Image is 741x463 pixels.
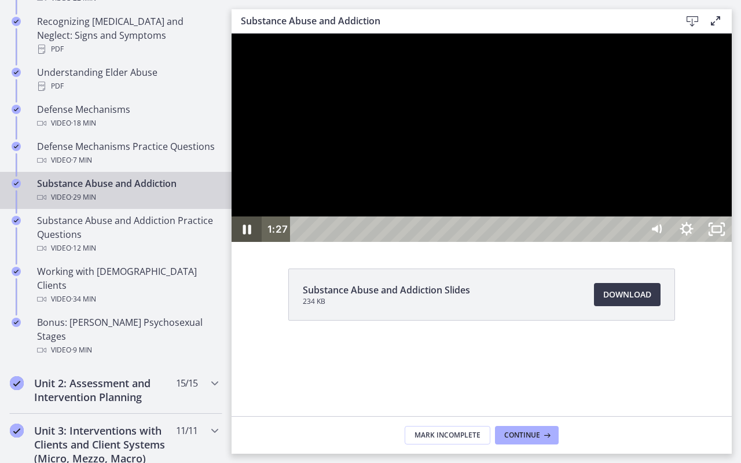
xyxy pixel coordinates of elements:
i: Completed [10,424,24,438]
span: · 18 min [71,116,96,130]
h2: Unit 2: Assessment and Intervention Planning [34,376,175,404]
span: · 29 min [71,190,96,204]
button: Mute [410,183,440,208]
button: Unfullscreen [470,183,500,208]
span: Mark Incomplete [414,431,480,440]
button: Mark Incomplete [405,426,490,444]
i: Completed [12,17,21,26]
div: Video [37,116,218,130]
div: Defense Mechanisms Practice Questions [37,139,218,167]
span: · 7 min [71,153,92,167]
span: Continue [504,431,540,440]
span: · 34 min [71,292,96,306]
div: Defense Mechanisms [37,102,218,130]
i: Completed [12,267,21,276]
i: Completed [12,142,21,151]
iframe: Video Lesson [232,34,732,242]
div: Working with [DEMOGRAPHIC_DATA] Clients [37,264,218,306]
span: 11 / 11 [176,424,197,438]
i: Completed [12,318,21,327]
div: Video [37,153,218,167]
i: Completed [12,216,21,225]
span: · 12 min [71,241,96,255]
div: PDF [37,42,218,56]
i: Completed [10,376,24,390]
div: Substance Abuse and Addiction [37,177,218,204]
h3: Substance Abuse and Addiction [241,14,662,28]
button: Show settings menu [440,183,470,208]
div: Recognizing [MEDICAL_DATA] and Neglect: Signs and Symptoms [37,14,218,56]
span: · 9 min [71,343,92,357]
span: 15 / 15 [176,376,197,390]
div: Video [37,190,218,204]
button: Continue [495,426,559,444]
span: Substance Abuse and Addiction Slides [303,283,470,297]
div: Substance Abuse and Addiction Practice Questions [37,214,218,255]
i: Completed [12,105,21,114]
i: Completed [12,68,21,77]
div: PDF [37,79,218,93]
span: Download [603,288,651,302]
div: Video [37,343,218,357]
i: Completed [12,179,21,188]
div: Bonus: [PERSON_NAME] Psychosexual Stages [37,315,218,357]
div: Video [37,241,218,255]
a: Download [594,283,661,306]
div: Video [37,292,218,306]
div: Understanding Elder Abuse [37,65,218,93]
span: 234 KB [303,297,470,306]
